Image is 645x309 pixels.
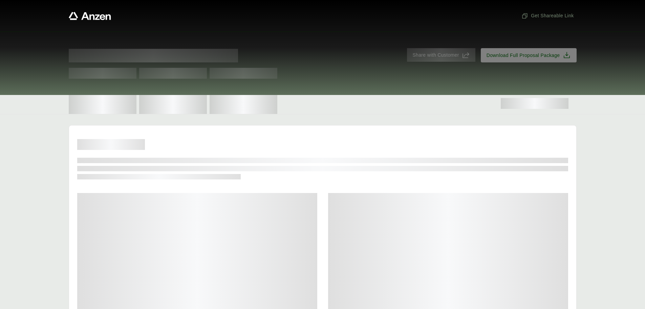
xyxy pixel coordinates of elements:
span: Share with Customer [412,52,459,59]
span: Proposal for [69,49,238,62]
span: Test [210,68,277,79]
button: Get Shareable Link [519,9,576,22]
span: Test [139,68,207,79]
a: Anzen website [69,12,111,20]
span: Get Shareable Link [521,12,574,19]
span: Test [69,68,136,79]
